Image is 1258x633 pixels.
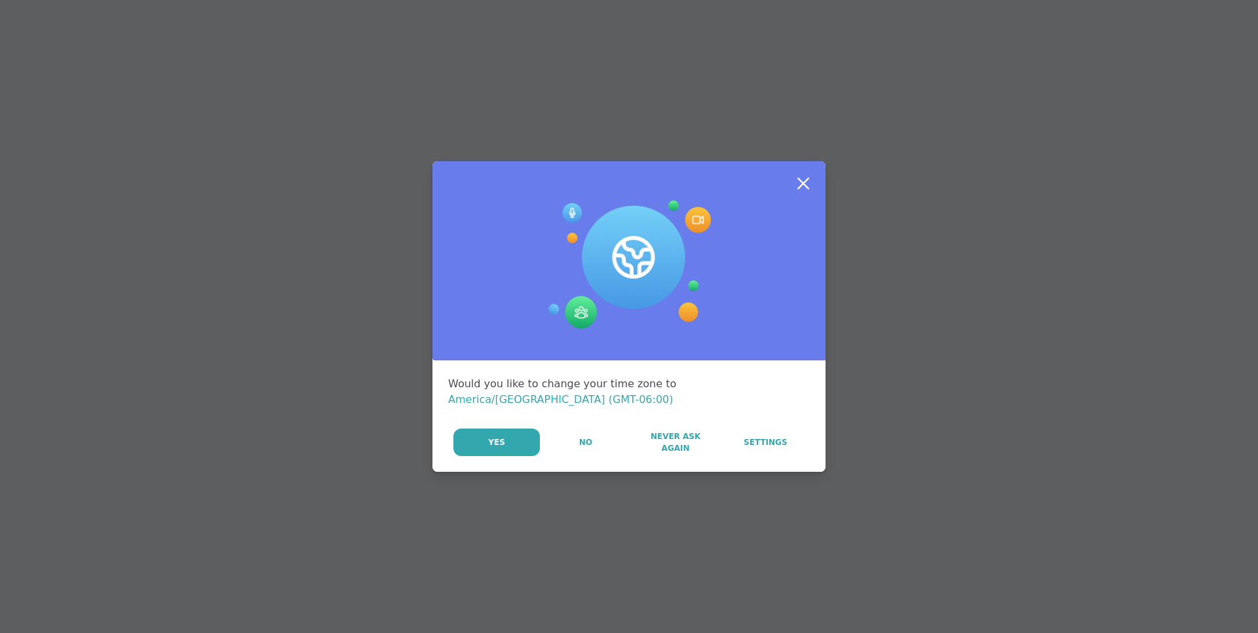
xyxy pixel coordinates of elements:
[448,393,674,406] span: America/[GEOGRAPHIC_DATA] (GMT-06:00)
[488,436,505,448] span: Yes
[721,429,810,456] a: Settings
[541,429,630,456] button: No
[638,431,713,454] span: Never Ask Again
[453,429,540,456] button: Yes
[744,436,788,448] span: Settings
[631,429,719,456] button: Never Ask Again
[547,201,711,329] img: Session Experience
[448,376,810,408] div: Would you like to change your time zone to
[579,436,592,448] span: No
